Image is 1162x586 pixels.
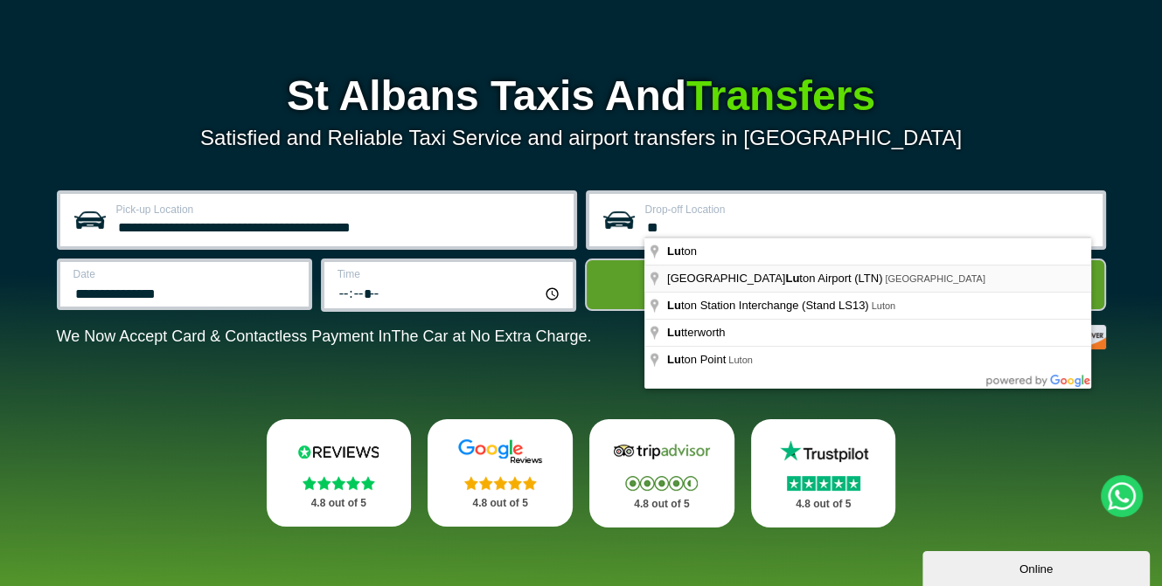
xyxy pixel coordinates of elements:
span: Transfers [686,72,875,119]
label: Pick-up Location [116,204,563,215]
p: Satisfied and Reliable Taxi Service and airport transfers in [GEOGRAPHIC_DATA] [57,126,1106,150]
span: The Car at No Extra Charge. [391,327,591,345]
img: Stars [625,476,698,491]
span: ton Point [667,353,728,366]
img: Stars [464,476,537,490]
label: Drop-off Location [645,204,1092,215]
label: Time [337,269,562,279]
button: Get Quote [585,259,1106,311]
span: Lu [667,353,681,366]
img: Reviews.io [286,438,391,465]
span: [GEOGRAPHIC_DATA] ton Airport (LTN) [667,272,885,285]
span: [GEOGRAPHIC_DATA] [885,273,985,284]
p: 4.8 out of 5 [770,493,877,515]
p: 4.8 out of 5 [609,493,715,515]
span: Lu [667,245,681,258]
span: ton [667,245,699,258]
p: 4.8 out of 5 [447,493,553,514]
span: Lu [667,299,681,312]
label: Date [73,269,298,279]
span: Lu [785,272,799,285]
a: Trustpilot Stars 4.8 out of 5 [751,419,896,527]
span: Luton [728,355,753,365]
a: Google Stars 4.8 out of 5 [428,419,573,527]
span: tterworth [667,326,727,339]
a: Tripadvisor Stars 4.8 out of 5 [589,419,734,527]
span: Lu [667,326,681,339]
img: Tripadvisor [609,438,714,465]
span: Luton [872,300,896,311]
img: Stars [787,476,860,491]
span: ton Station Interchange (Stand LS13) [667,299,872,312]
h1: St Albans Taxis And [57,75,1106,117]
p: We Now Accept Card & Contactless Payment In [57,327,592,346]
iframe: chat widget [922,548,1153,586]
img: Trustpilot [771,438,876,465]
p: 4.8 out of 5 [286,493,393,514]
img: Stars [303,476,375,490]
a: Reviews.io Stars 4.8 out of 5 [267,419,412,527]
img: Google [448,438,553,465]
